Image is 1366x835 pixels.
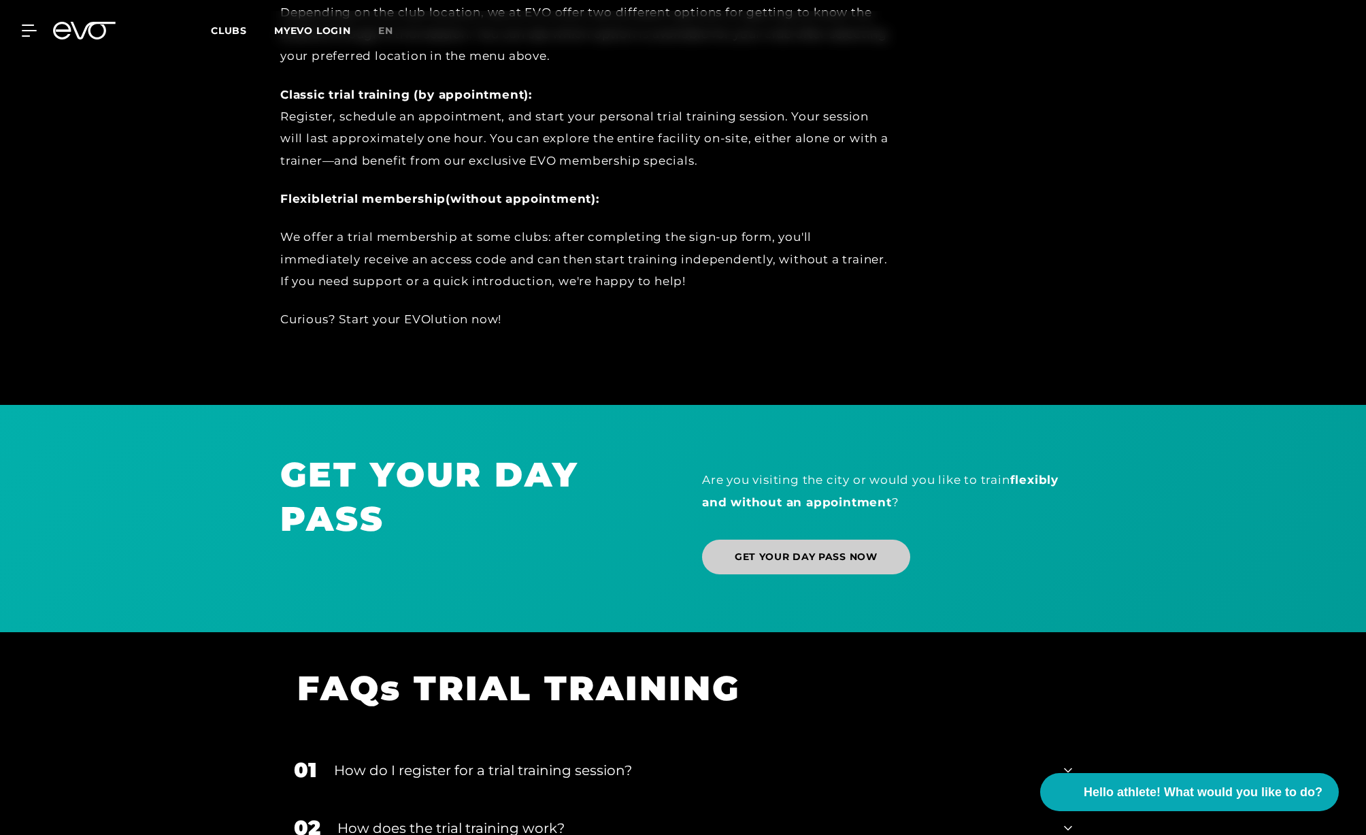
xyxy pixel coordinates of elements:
[280,312,501,326] font: Curious? Start your EVOlution now!
[280,5,887,63] font: Depending on the club location, we at EVO offer two different options for getting to know the stu...
[274,24,351,37] a: MYEVO LOGIN
[378,23,410,39] a: en
[1084,785,1322,799] font: Hello athlete! What would you like to do?
[280,454,579,540] font: GET YOUR DAY PASS
[297,668,740,709] font: FAQs TRIAL TRAINING
[334,762,632,779] font: How do I register for a trial training session?
[702,473,1010,487] font: Are you visiting the city or would you like to train
[332,192,446,206] font: trial membership
[892,495,899,509] font: ?
[280,192,332,206] font: Flexible
[378,24,393,37] font: en
[211,24,274,37] a: Clubs
[211,24,247,37] font: Clubs
[446,192,599,206] font: (without appointment):
[280,110,888,167] font: Register, schedule an appointment, and start your personal trial training session. Your session w...
[280,88,532,101] font: Classic trial training (by appointment):
[280,230,888,288] font: We offer a trial membership at some clubs: after completing the sign-up form, you'll immediately ...
[702,540,910,574] a: GET YOUR DAY PASS NOW
[294,757,317,783] font: 01
[1040,773,1339,811] button: Hello athlete! What would you like to do?
[735,551,878,563] font: GET YOUR DAY PASS NOW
